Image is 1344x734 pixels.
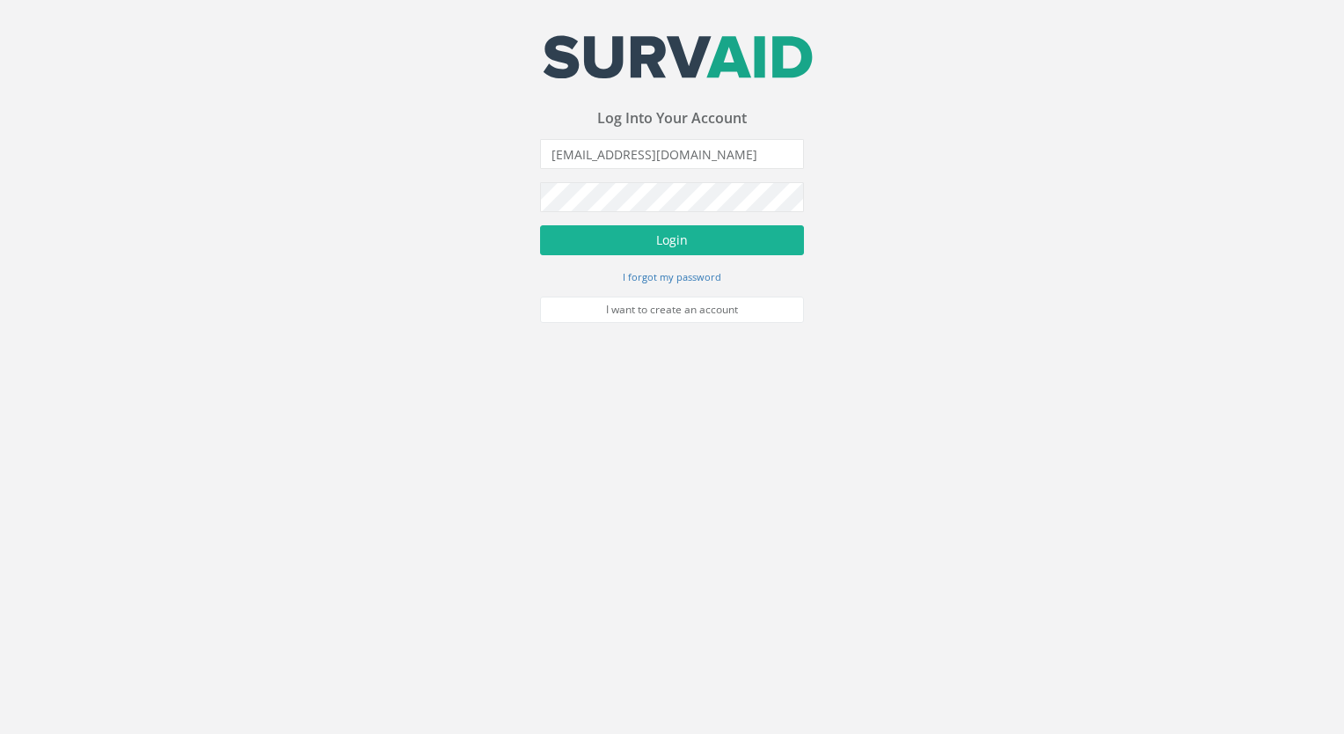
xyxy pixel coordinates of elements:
[623,270,721,283] small: I forgot my password
[540,111,804,127] h3: Log Into Your Account
[623,268,721,284] a: I forgot my password
[540,139,804,169] input: Email
[540,225,804,255] button: Login
[540,297,804,323] a: I want to create an account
